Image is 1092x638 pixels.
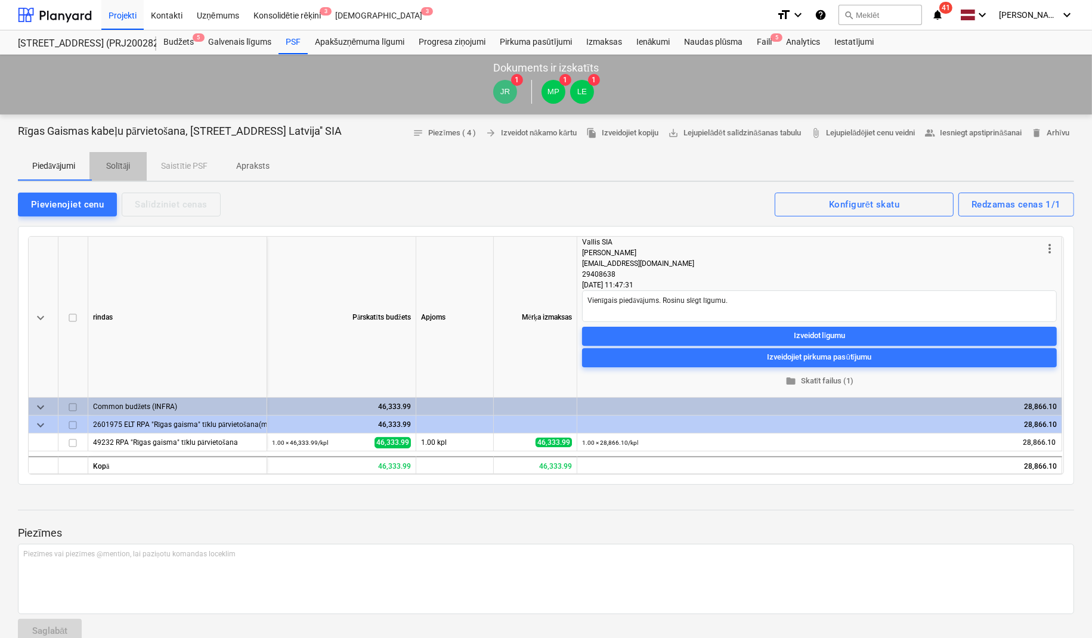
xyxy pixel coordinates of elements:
[582,348,1057,367] button: Izveidojiet pirkuma pasūtījumu
[582,438,592,448] span: edit
[201,30,279,54] a: Galvenais līgums
[939,2,952,14] span: 41
[408,124,481,143] button: Piezīmes ( 4 )
[579,30,629,54] div: Izmaksas
[839,5,922,25] button: Meklēt
[629,30,678,54] a: Ienākumi
[88,456,267,474] div: Kopā
[827,30,881,54] a: Iestatījumi
[485,126,577,140] span: Izveidot nākamo kārtu
[829,197,899,212] div: Konfigurēt skatu
[33,400,48,414] span: keyboard_arrow_down
[777,8,791,22] i: format_size
[493,30,579,54] a: Pirkuma pasūtījumi
[925,126,1022,140] span: Iesniegt apstiprināšanai
[844,10,853,20] span: search
[267,237,416,398] div: Pārskatīts budžets
[493,61,599,75] p: Dokuments ir izskatīts
[794,329,846,343] div: Izveidot līgumu
[972,197,1061,212] div: Redzamas cenas 1/1
[582,371,1057,390] button: Skatīt failus (1)
[18,526,1074,540] p: Piezīmes
[1057,425,1069,437] div: +
[1022,438,1057,448] span: 28,866.10
[582,280,1057,290] div: [DATE] 11:47:31
[779,30,827,54] a: Analytics
[33,418,48,432] span: keyboard_arrow_down
[416,237,494,398] div: Apjoms
[279,30,308,54] div: PSF
[93,416,262,433] div: 2601975 ELT RPA "Rīgas gaisma" tīklu pārvietošana(maģistrālie)
[582,259,694,268] span: [EMAIL_ADDRESS][DOMAIN_NAME]
[678,30,750,54] div: Naudas plūsma
[582,326,1057,345] button: Izveidot līgumu
[375,437,411,448] span: 46,333.99
[413,126,476,140] span: Piezīmes ( 4 )
[811,128,821,138] span: attach_file
[500,87,510,96] span: JR
[272,398,411,416] div: 46,333.99
[193,33,205,42] span: 5
[272,416,411,433] div: 46,333.99
[582,398,1057,416] div: 28,866.10
[104,160,132,172] p: Solītāji
[536,438,572,447] span: 46,333.99
[31,197,104,212] div: Pievienojiet cenu
[267,456,416,474] div: 46,333.99
[1031,128,1042,138] span: delete
[932,8,943,22] i: notifications
[582,247,1042,258] div: [PERSON_NAME]
[1060,8,1074,22] i: keyboard_arrow_down
[18,38,142,50] div: [STREET_ADDRESS] (PRJ2002826) 2601978
[791,8,805,22] i: keyboard_arrow_down
[156,30,201,54] a: Budžets5
[771,33,782,42] span: 5
[582,416,1057,433] div: 28,866.10
[785,376,796,386] span: folder
[582,269,1042,280] div: 29408638
[587,374,1052,388] span: Skatīt failus (1)
[412,30,493,54] div: Progresa ziņojumi
[18,193,117,216] button: Pievienojiet cenu
[811,126,915,140] span: Lejupielādējiet cenu veidni
[588,74,600,86] span: 1
[93,433,262,451] div: 49232 RPA "Rīgas gaisma" tīklu pārvietošana
[582,439,638,446] small: 1.00 × 28,866.10 / kpl
[308,30,412,54] a: Apakšuzņēmuma līgumi
[320,7,332,16] span: 3
[18,124,342,138] p: Rīgas Gaismas kabeļu pārvietošana, [STREET_ADDRESS] Latvija'' SIA
[542,80,565,104] div: Mārtiņš Pogulis
[975,8,989,22] i: keyboard_arrow_down
[481,124,581,143] button: Izveidot nākamo kārtu
[421,7,433,16] span: 3
[925,128,936,138] span: people_alt
[920,124,1027,143] button: Iesniegt apstiprināšanai
[577,87,587,96] span: LE
[494,237,577,398] div: Mērķa izmaksas
[511,74,523,86] span: 1
[581,124,663,143] button: Izveidojiet kopiju
[547,87,559,96] span: MP
[236,160,270,172] p: Apraksts
[570,80,594,104] div: Lāsma Erharde
[582,237,1042,247] div: Vallis SIA
[958,193,1074,216] button: Redzamas cenas 1/1
[485,128,496,138] span: arrow_forward
[582,290,1057,322] textarea: Vienīgais piedāvājums. Rosinu slēgt līgumu.
[93,398,262,415] div: Common budžets (INFRA)
[768,351,872,364] div: Izveidojiet pirkuma pasūtījumu
[577,456,1062,474] div: 28,866.10
[272,439,328,446] small: 1.00 × 46,333.99 / kpl
[750,30,779,54] a: Faili5
[413,128,423,138] span: notes
[663,124,806,143] a: Lejupielādēt salīdzināšanas tabulu
[668,128,679,138] span: save_alt
[32,160,75,172] p: Piedāvājumi
[156,30,201,54] div: Budžets
[559,74,571,86] span: 1
[750,30,779,54] div: Faili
